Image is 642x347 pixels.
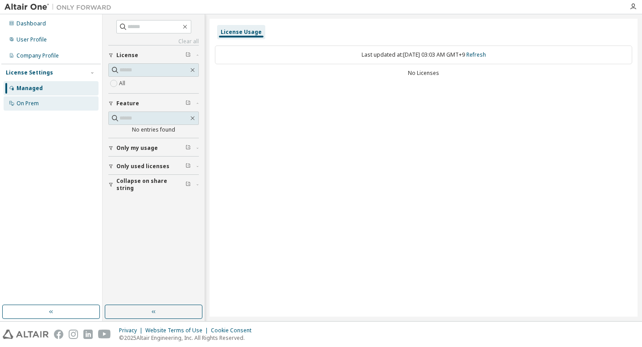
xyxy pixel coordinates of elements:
[221,29,262,36] div: License Usage
[185,163,191,170] span: Clear filter
[16,20,46,27] div: Dashboard
[108,175,199,194] button: Collapse on share string
[108,38,199,45] a: Clear all
[108,138,199,158] button: Only my usage
[116,145,158,152] span: Only my usage
[119,78,127,89] label: All
[215,45,632,64] div: Last updated at: [DATE] 03:03 AM GMT+9
[215,70,632,77] div: No Licenses
[185,52,191,59] span: Clear filter
[98,330,111,339] img: youtube.svg
[116,178,185,192] span: Collapse on share string
[211,327,257,334] div: Cookie Consent
[108,45,199,65] button: License
[116,52,138,59] span: License
[185,181,191,188] span: Clear filter
[83,330,93,339] img: linkedin.svg
[108,157,199,176] button: Only used licenses
[119,327,145,334] div: Privacy
[145,327,211,334] div: Website Terms of Use
[108,126,199,133] div: No entries found
[185,100,191,107] span: Clear filter
[6,69,53,76] div: License Settings
[119,334,257,342] p: © 2025 Altair Engineering, Inc. All Rights Reserved.
[3,330,49,339] img: altair_logo.svg
[16,52,59,59] div: Company Profile
[108,94,199,113] button: Feature
[466,51,486,58] a: Refresh
[116,100,139,107] span: Feature
[69,330,78,339] img: instagram.svg
[54,330,63,339] img: facebook.svg
[185,145,191,152] span: Clear filter
[16,36,47,43] div: User Profile
[4,3,116,12] img: Altair One
[116,163,169,170] span: Only used licenses
[16,85,43,92] div: Managed
[16,100,39,107] div: On Prem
